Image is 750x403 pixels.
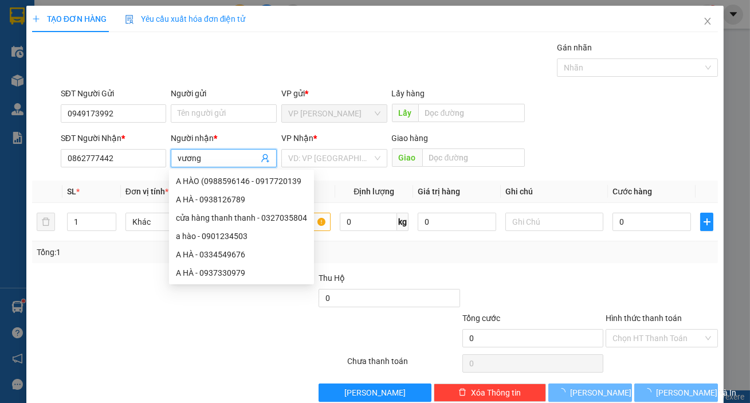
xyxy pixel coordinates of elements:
span: environment [6,76,14,84]
span: user-add [261,154,270,163]
button: plus [700,213,713,231]
div: A HÀ - 0334549676 [176,248,307,261]
div: SĐT Người Nhận [61,132,167,144]
span: Giao [392,148,422,167]
span: VP Nhận [281,134,313,143]
input: 0 [418,213,496,231]
div: A HÀ - 0334549676 [169,245,314,264]
div: Tổng: 1 [37,246,290,259]
span: SL [67,187,76,196]
span: [PERSON_NAME] [570,386,631,399]
button: Close [692,6,724,38]
div: Chưa thanh toán [346,355,461,375]
span: loading [643,388,656,396]
li: VP VP [PERSON_NAME] [79,49,152,74]
span: Định lượng [354,187,394,196]
span: loading [557,388,570,396]
span: Thu Hộ [319,273,345,283]
span: Cước hàng [612,187,652,196]
span: Yêu cầu xuất hóa đơn điện tử [125,14,246,24]
div: A HÀ - 0938126789 [169,190,314,209]
div: cửa hàng thanh thanh - 0327035804 [176,212,307,224]
span: Lấy [392,104,418,122]
span: [PERSON_NAME] [344,386,406,399]
span: close [703,17,712,26]
span: delete [458,388,466,397]
span: plus [32,15,40,23]
span: kg [397,213,409,231]
button: [PERSON_NAME] và In [634,384,718,402]
span: Giá trị hàng [418,187,460,196]
div: SĐT Người Gửi [61,87,167,100]
span: Tổng cước [462,314,500,323]
th: Ghi chú [501,181,608,203]
button: [PERSON_NAME] [319,384,431,402]
button: delete [37,213,55,231]
input: Dọc đường [418,104,525,122]
div: a hào - 0901234503 [176,230,307,242]
div: A HÀ - 0937330979 [169,264,314,282]
img: icon [125,15,134,24]
div: A HÀ - 0938126789 [176,193,307,206]
button: deleteXóa Thông tin [434,384,546,402]
span: Lấy hàng [392,89,425,98]
div: cửa hàng thanh thanh - 0327035804 [169,209,314,227]
div: A HÀO (0988596146 - 0917720139 [169,172,314,190]
span: VP Phan Thiết [288,105,380,122]
div: A HÀ - 0937330979 [176,267,307,279]
input: Ghi Chú [505,213,603,231]
span: environment [79,76,87,84]
span: Xóa Thông tin [471,386,521,399]
div: Người gửi [171,87,277,100]
b: Lô 6 0607 [GEOGRAPHIC_DATA], [GEOGRAPHIC_DATA] [6,76,77,135]
span: Đơn vị tính [125,187,168,196]
span: TẠO ĐƠN HÀNG [32,14,107,24]
li: [PERSON_NAME] [6,6,166,28]
div: a hào - 0901234503 [169,227,314,245]
label: Hình thức thanh toán [606,314,682,323]
div: VP gửi [281,87,387,100]
span: Giao hàng [392,134,429,143]
input: Dọc đường [422,148,525,167]
span: Khác [132,213,217,230]
span: [PERSON_NAME] và In [656,386,736,399]
button: [PERSON_NAME] [548,384,632,402]
div: A HÀO (0988596146 - 0917720139 [176,175,307,187]
label: Gán nhãn [557,43,592,52]
li: VP VP [PERSON_NAME] [6,49,79,74]
div: Người nhận [171,132,277,144]
span: plus [701,217,713,226]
